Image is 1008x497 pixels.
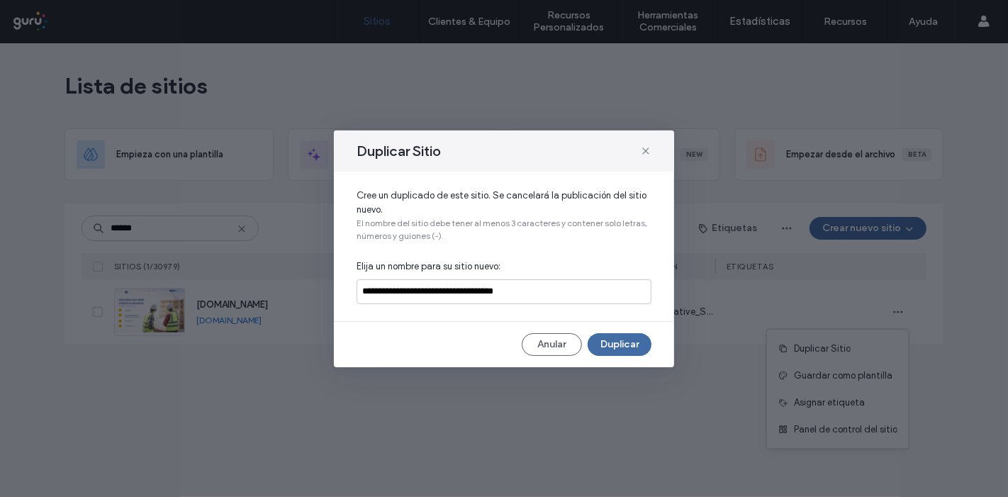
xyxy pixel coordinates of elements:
[522,333,582,356] button: Anular
[357,142,441,160] span: Duplicar Sitio
[357,189,651,217] span: Cree un duplicado de este sitio. Se cancelará la publicación del sitio nuevo.
[357,259,651,274] span: Elija un nombre para su sitio nuevo:
[588,333,651,356] button: Duplicar
[30,10,69,23] span: Ayuda
[357,217,651,242] span: El nombre del sitio debe tener al menos 3 caracteres y contener solo letras, números y guiones (-).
